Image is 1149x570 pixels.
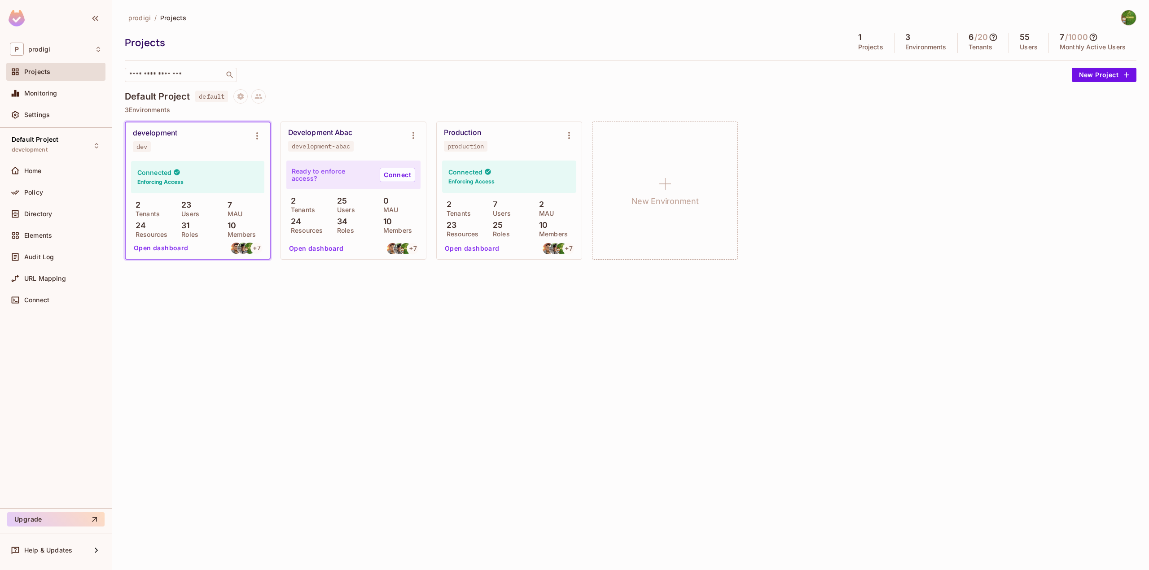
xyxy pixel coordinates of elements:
[1060,33,1064,42] h5: 7
[154,13,157,22] li: /
[394,243,405,254] img: rizky.thahir@prodiginow.com
[177,200,191,209] p: 23
[333,227,354,234] p: Roles
[1020,44,1038,51] p: Users
[131,231,167,238] p: Resources
[400,243,412,254] img: chandra.andika@prodiginow.com
[137,178,184,186] h6: Enforcing Access
[565,245,572,252] span: + 7
[535,200,544,209] p: 2
[28,46,50,53] span: Workspace: prodigi
[24,189,43,196] span: Policy
[223,221,236,230] p: 10
[131,210,160,218] p: Tenants
[125,36,843,49] div: Projects
[556,243,567,254] img: chandra.andika@prodiginow.com
[125,91,190,102] h4: Default Project
[177,221,189,230] p: 31
[292,168,373,182] p: Ready to enforce access?
[535,231,568,238] p: Members
[448,168,482,176] h4: Connected
[10,43,24,56] span: P
[535,221,548,230] p: 10
[969,44,993,51] p: Tenants
[223,210,242,218] p: MAU
[248,127,266,145] button: Environment settings
[286,206,315,213] p: Tenants
[195,91,228,102] span: default
[488,231,510,238] p: Roles
[286,227,323,234] p: Resources
[448,178,495,186] h6: Enforcing Access
[387,243,398,254] img: arya.wicaksono@prodiginow.com
[404,126,422,144] button: Environment settings
[286,196,296,205] p: 2
[905,33,910,42] h5: 3
[292,143,350,150] div: development-abac
[131,200,140,209] p: 2
[549,243,561,254] img: rizky.thahir@prodiginow.com
[177,231,198,238] p: Roles
[905,44,947,51] p: Environments
[24,296,49,304] span: Connect
[130,241,192,255] button: Open dashboard
[379,196,389,205] p: 0
[24,275,66,282] span: URL Mapping
[379,227,412,234] p: Members
[442,231,478,238] p: Resources
[24,547,72,554] span: Help & Updates
[444,128,481,137] div: Production
[231,243,242,254] img: arya.wicaksono@prodiginow.com
[12,146,48,153] span: development
[24,111,50,118] span: Settings
[133,129,177,138] div: development
[488,210,511,217] p: Users
[442,221,456,230] p: 23
[9,10,25,26] img: SReyMgAAAABJRU5ErkJggg==
[333,217,347,226] p: 34
[137,168,171,177] h4: Connected
[285,241,347,256] button: Open dashboard
[24,68,50,75] span: Projects
[24,210,52,218] span: Directory
[288,128,352,137] div: Development Abac
[560,126,578,144] button: Environment settings
[447,143,484,150] div: production
[131,221,146,230] p: 24
[1121,10,1136,25] img: Chandra Yuda Andika
[1065,33,1088,42] h5: / 1000
[441,241,503,256] button: Open dashboard
[380,168,415,182] a: Connect
[160,13,186,22] span: Projects
[1060,44,1126,51] p: Monthly Active Users
[535,210,554,217] p: MAU
[974,33,988,42] h5: / 20
[7,512,105,526] button: Upgrade
[858,44,883,51] p: Projects
[1072,68,1136,82] button: New Project
[244,243,255,254] img: chandra.andika@prodiginow.com
[858,33,861,42] h5: 1
[543,243,554,254] img: arya.wicaksono@prodiginow.com
[442,200,452,209] p: 2
[409,245,417,252] span: + 7
[128,13,151,22] span: prodigi
[223,200,232,209] p: 7
[488,221,503,230] p: 25
[233,94,248,102] span: Project settings
[125,106,1136,113] p: 3 Environments
[223,231,256,238] p: Members
[253,245,260,251] span: + 7
[24,90,57,97] span: Monitoring
[379,217,392,226] p: 10
[237,243,249,254] img: rizky.thahir@prodiginow.com
[333,206,355,213] p: Users
[12,136,58,143] span: Default Project
[24,253,54,261] span: Audit Log
[488,200,497,209] p: 7
[286,217,301,226] p: 24
[177,210,199,218] p: Users
[969,33,974,42] h5: 6
[442,210,471,217] p: Tenants
[1020,33,1030,42] h5: 55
